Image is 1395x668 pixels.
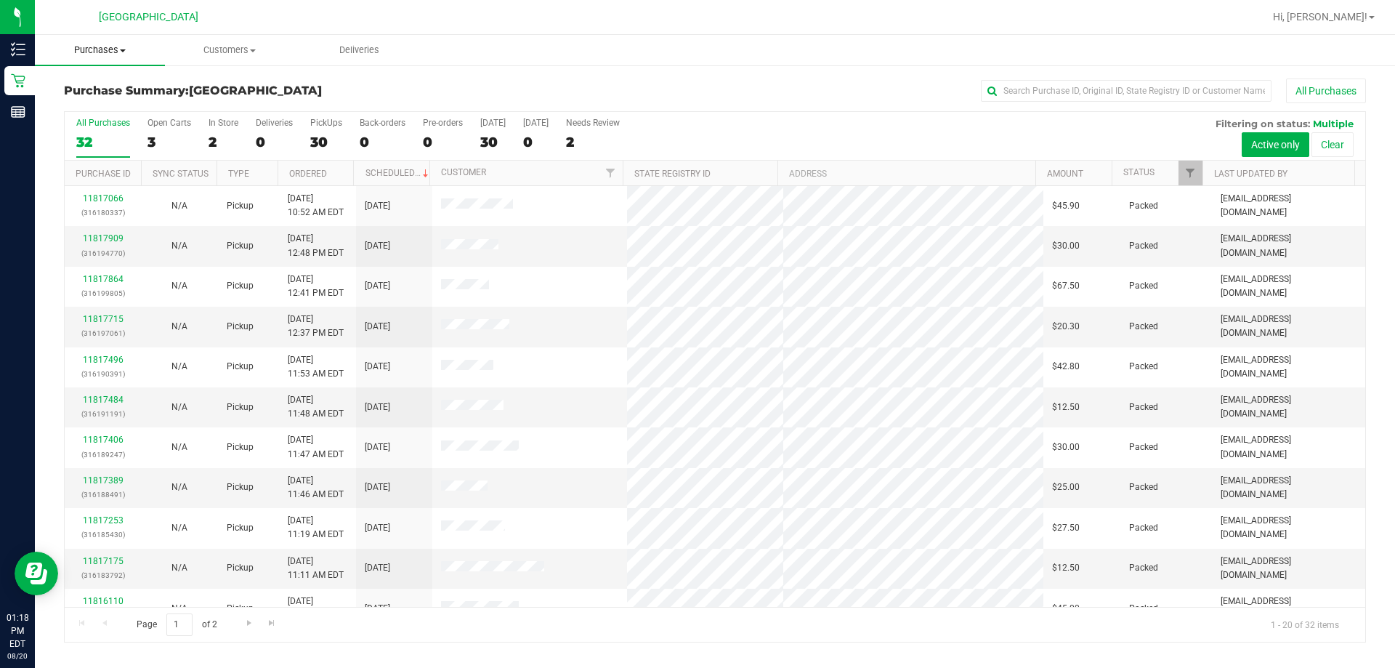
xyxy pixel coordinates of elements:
[227,602,254,616] span: Pickup
[165,35,295,65] a: Customers
[73,488,132,502] p: (316188491)
[227,440,254,454] span: Pickup
[523,134,549,150] div: 0
[365,360,390,374] span: [DATE]
[365,561,390,575] span: [DATE]
[171,241,187,251] span: Not Applicable
[227,239,254,253] span: Pickup
[124,613,229,636] span: Page of 2
[1052,239,1080,253] span: $30.00
[83,515,124,526] a: 11817253
[227,521,254,535] span: Pickup
[1221,313,1356,340] span: [EMAIL_ADDRESS][DOMAIN_NAME]
[1221,393,1356,421] span: [EMAIL_ADDRESS][DOMAIN_NAME]
[365,521,390,535] span: [DATE]
[11,42,25,57] inline-svg: Inventory
[171,281,187,291] span: Not Applicable
[238,613,259,633] a: Go to the next page
[1052,401,1080,414] span: $12.50
[288,192,344,220] span: [DATE] 10:52 AM EDT
[423,134,463,150] div: 0
[171,480,187,494] button: N/A
[288,474,344,502] span: [DATE] 11:46 AM EDT
[171,401,187,414] button: N/A
[1311,132,1354,157] button: Clear
[1052,440,1080,454] span: $30.00
[288,273,344,300] span: [DATE] 12:41 PM EDT
[11,73,25,88] inline-svg: Retail
[1242,132,1309,157] button: Active only
[1221,273,1356,300] span: [EMAIL_ADDRESS][DOMAIN_NAME]
[365,401,390,414] span: [DATE]
[171,523,187,533] span: Not Applicable
[35,35,165,65] a: Purchases
[1052,360,1080,374] span: $42.80
[1129,239,1158,253] span: Packed
[171,361,187,371] span: Not Applicable
[227,561,254,575] span: Pickup
[7,611,28,651] p: 01:18 PM EDT
[288,514,344,542] span: [DATE] 11:19 AM EDT
[1052,602,1080,616] span: $45.00
[320,44,399,57] span: Deliveries
[1221,433,1356,461] span: [EMAIL_ADDRESS][DOMAIN_NAME]
[1052,199,1080,213] span: $45.90
[480,134,506,150] div: 30
[441,167,486,177] a: Customer
[1052,521,1080,535] span: $27.50
[83,596,124,606] a: 11816110
[1313,118,1354,129] span: Multiple
[1129,320,1158,334] span: Packed
[83,233,124,244] a: 11817909
[73,568,132,582] p: (316183792)
[171,603,187,613] span: Not Applicable
[1052,320,1080,334] span: $20.30
[64,84,498,97] h3: Purchase Summary:
[1129,480,1158,494] span: Packed
[209,118,238,128] div: In Store
[256,134,293,150] div: 0
[1129,401,1158,414] span: Packed
[360,118,405,128] div: Back-orders
[1178,161,1202,185] a: Filter
[365,320,390,334] span: [DATE]
[153,169,209,179] a: Sync Status
[1052,561,1080,575] span: $12.50
[288,393,344,421] span: [DATE] 11:48 AM EDT
[1047,169,1083,179] a: Amount
[171,402,187,412] span: Not Applicable
[1129,602,1158,616] span: Packed
[1286,79,1366,103] button: All Purchases
[1221,474,1356,502] span: [EMAIL_ADDRESS][DOMAIN_NAME]
[227,199,254,213] span: Pickup
[171,440,187,454] button: N/A
[228,169,249,179] a: Type
[227,320,254,334] span: Pickup
[1123,167,1155,177] a: Status
[83,556,124,566] a: 11817175
[365,480,390,494] span: [DATE]
[227,279,254,293] span: Pickup
[83,193,124,204] a: 11817066
[288,595,339,622] span: [DATE] 8:43 AM EDT
[209,134,238,150] div: 2
[73,528,132,542] p: (316185430)
[171,320,187,334] button: N/A
[73,367,132,381] p: (316190391)
[981,80,1271,102] input: Search Purchase ID, Original ID, State Registry ID or Customer Name...
[365,239,390,253] span: [DATE]
[166,613,193,636] input: 1
[83,314,124,324] a: 11817715
[566,118,620,128] div: Needs Review
[360,134,405,150] div: 0
[1129,279,1158,293] span: Packed
[189,84,322,97] span: [GEOGRAPHIC_DATA]
[76,118,130,128] div: All Purchases
[73,286,132,300] p: (316199805)
[7,651,28,661] p: 08/20
[1214,169,1287,179] a: Last Updated By
[171,563,187,573] span: Not Applicable
[1221,595,1356,622] span: [EMAIL_ADDRESS][DOMAIN_NAME]
[227,401,254,414] span: Pickup
[1221,555,1356,582] span: [EMAIL_ADDRESS][DOMAIN_NAME]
